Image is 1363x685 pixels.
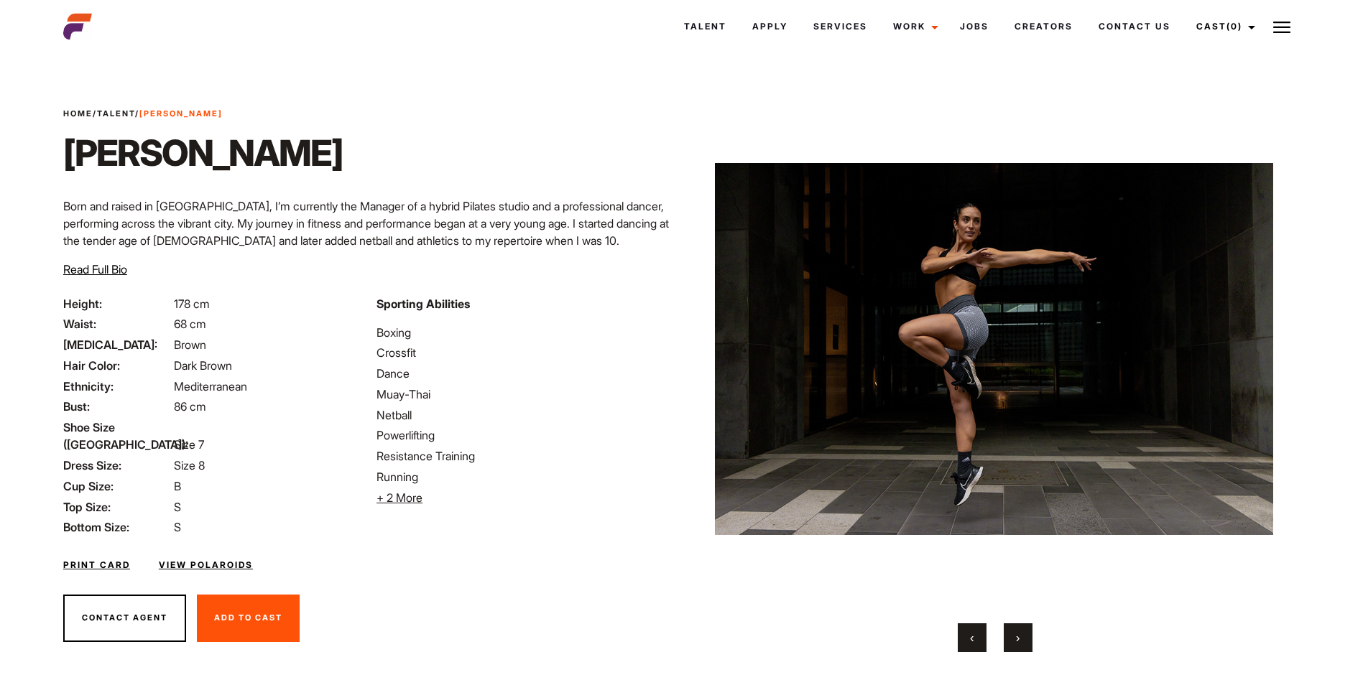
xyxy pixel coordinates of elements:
[63,477,171,495] span: Cup Size:
[139,108,223,118] strong: [PERSON_NAME]
[214,612,282,623] span: Add To Cast
[63,12,92,41] img: cropped-aefm-brand-fav-22-square.png
[63,419,171,453] span: Shoe Size ([GEOGRAPHIC_DATA]):
[174,520,181,534] span: S
[376,427,673,444] li: Powerlifting
[174,379,247,393] span: Mediterranean
[376,490,422,505] span: + 2 More
[63,261,127,278] button: Read Full Bio
[174,479,181,493] span: B
[376,406,673,424] li: Netball
[159,559,253,572] a: View Polaroids
[174,337,206,352] span: Brown
[197,595,300,642] button: Add To Cast
[174,358,232,373] span: Dark Brown
[174,437,204,452] span: Size 7
[63,398,171,415] span: Bust:
[63,336,171,353] span: [MEDICAL_DATA]:
[63,197,673,249] p: Born and raised in [GEOGRAPHIC_DATA], I’m currently the Manager of a hybrid Pilates studio and a ...
[63,595,186,642] button: Contact Agent
[63,559,130,572] a: Print Card
[63,131,343,174] h1: [PERSON_NAME]
[376,365,673,382] li: Dance
[376,386,673,403] li: Muay-Thai
[63,357,171,374] span: Hair Color:
[880,7,947,46] a: Work
[671,7,739,46] a: Talent
[376,447,673,465] li: Resistance Training
[63,315,171,332] span: Waist:
[63,108,223,120] span: / /
[63,295,171,312] span: Height:
[174,458,205,472] span: Size 8
[947,7,1002,46] a: Jobs
[1226,21,1242,32] span: (0)
[1016,630,1020,645] span: Next
[715,92,1273,606] img: Sonja23
[174,297,210,311] span: 178 cm
[1273,19,1290,36] img: Burger icon
[376,344,673,361] li: Crossfit
[376,468,673,485] li: Running
[970,630,974,645] span: Previous
[376,324,673,341] li: Boxing
[1086,7,1183,46] a: Contact Us
[63,108,93,118] a: Home
[63,378,171,395] span: Ethnicity:
[174,500,181,514] span: S
[1002,7,1086,46] a: Creators
[739,7,800,46] a: Apply
[174,317,206,331] span: 68 cm
[63,262,127,276] span: Read Full Bio
[376,297,470,311] strong: Sporting Abilities
[63,498,171,516] span: Top Size:
[63,518,171,536] span: Bottom Size:
[1183,7,1264,46] a: Cast(0)
[63,457,171,474] span: Dress Size:
[97,108,135,118] a: Talent
[174,399,206,414] span: 86 cm
[800,7,880,46] a: Services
